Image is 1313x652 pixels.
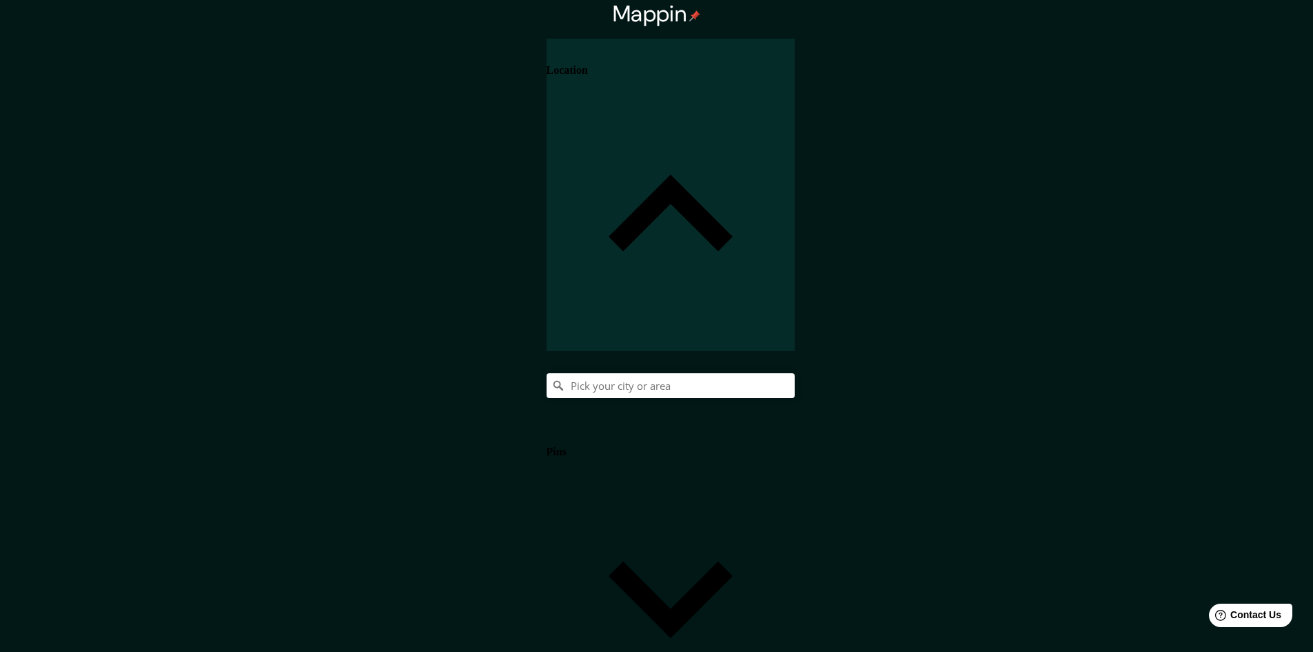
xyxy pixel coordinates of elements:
div: Location [547,39,795,351]
iframe: Help widget launcher [1190,598,1298,637]
input: Pick your city or area [547,373,795,398]
h4: Pins [547,446,567,458]
img: pin-icon.png [689,10,700,21]
h4: Location [547,64,588,77]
